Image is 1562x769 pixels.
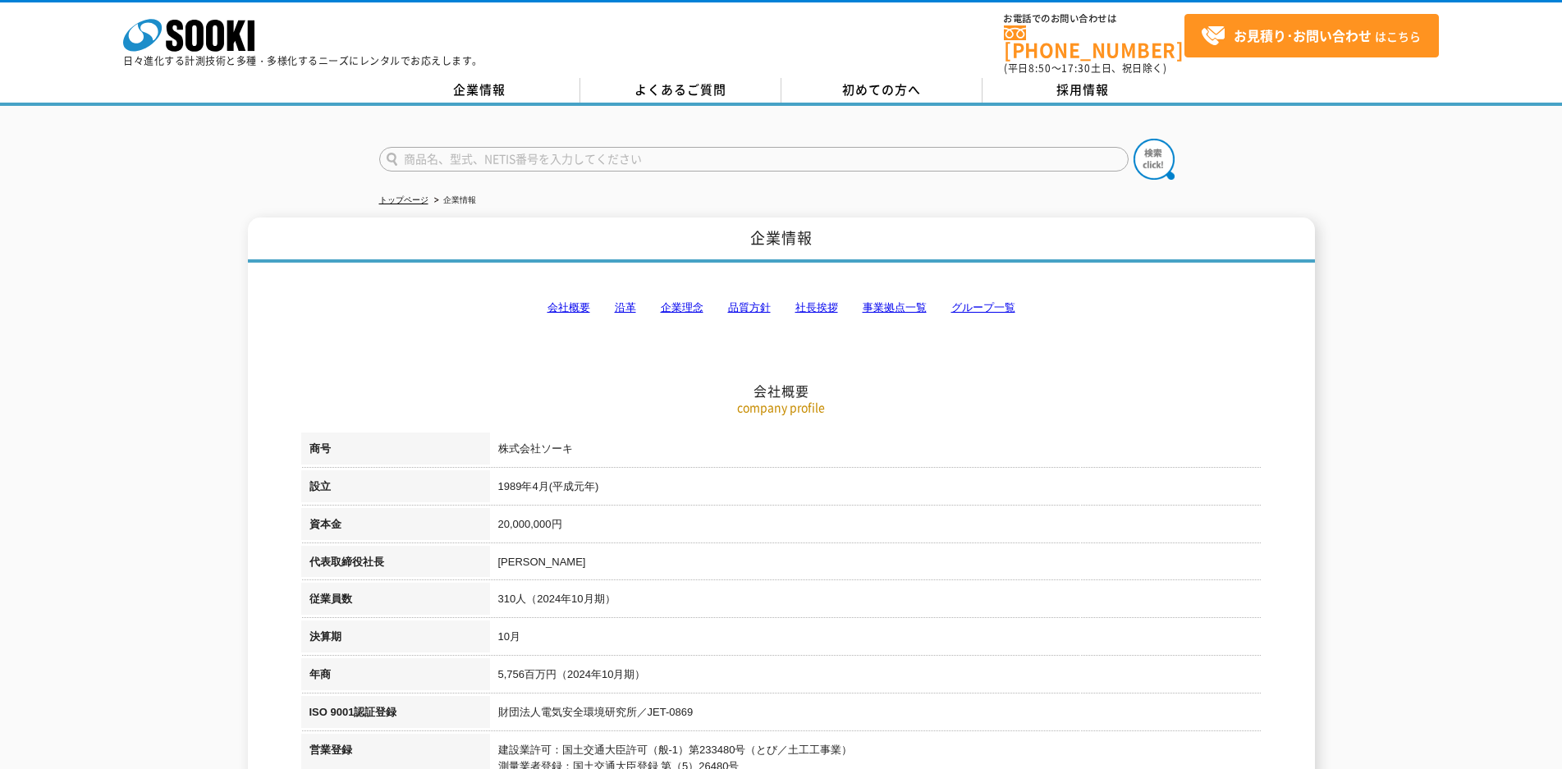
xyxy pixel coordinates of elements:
[248,217,1315,263] h1: 企業情報
[1061,61,1091,76] span: 17:30
[1004,14,1184,24] span: お電話でのお問い合わせは
[431,192,476,209] li: 企業情報
[781,78,983,103] a: 初めての方へ
[301,508,490,546] th: 資本金
[1234,25,1372,45] strong: お見積り･お問い合わせ
[1004,61,1166,76] span: (平日 ～ 土日、祝日除く)
[490,696,1262,734] td: 財団法人電気安全環境研究所／JET-0869
[301,696,490,734] th: ISO 9001認証登録
[490,470,1262,508] td: 1989年4月(平成元年)
[123,56,483,66] p: 日々進化する計測技術と多種・多様化するニーズにレンタルでお応えします。
[301,218,1262,400] h2: 会社概要
[580,78,781,103] a: よくあるご質問
[301,433,490,470] th: 商号
[951,301,1015,314] a: グループ一覧
[490,433,1262,470] td: 株式会社ソーキ
[301,546,490,584] th: 代表取締役社長
[1201,24,1421,48] span: はこちら
[863,301,927,314] a: 事業拠点一覧
[983,78,1184,103] a: 採用情報
[301,620,490,658] th: 決算期
[301,658,490,696] th: 年商
[490,508,1262,546] td: 20,000,000円
[1184,14,1439,57] a: お見積り･お問い合わせはこちら
[301,399,1262,416] p: company profile
[547,301,590,314] a: 会社概要
[795,301,838,314] a: 社長挨拶
[661,301,703,314] a: 企業理念
[615,301,636,314] a: 沿革
[1134,139,1175,180] img: btn_search.png
[490,658,1262,696] td: 5,756百万円（2024年10月期）
[301,470,490,508] th: 設立
[490,620,1262,658] td: 10月
[728,301,771,314] a: 品質方針
[490,583,1262,620] td: 310人（2024年10月期）
[842,80,921,98] span: 初めての方へ
[379,78,580,103] a: 企業情報
[379,147,1129,172] input: 商品名、型式、NETIS番号を入力してください
[301,583,490,620] th: 従業員数
[490,546,1262,584] td: [PERSON_NAME]
[1028,61,1051,76] span: 8:50
[1004,25,1184,59] a: [PHONE_NUMBER]
[379,195,428,204] a: トップページ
